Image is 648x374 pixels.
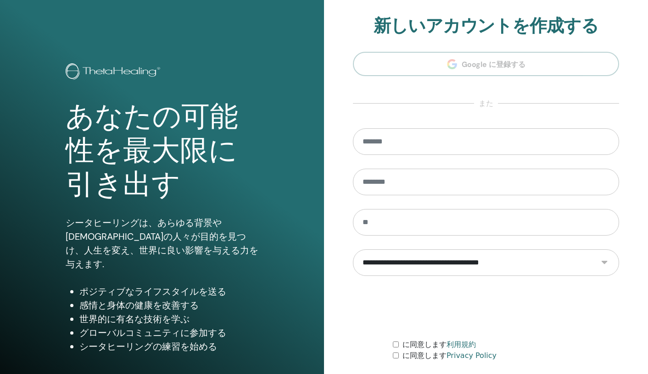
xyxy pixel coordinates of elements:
li: 感情と身体の健康を改善する [79,298,259,312]
a: 利用規約 [447,340,476,349]
li: グローバルコミュニティに参加する [79,326,259,340]
li: ポジティブなライフスタイルを送る [79,285,259,298]
a: Privacy Policy [447,351,497,360]
h1: あなたの可能性を最大限に引き出す [66,100,259,202]
label: に同意します [402,350,497,361]
li: シータヒーリングの練習を始める [79,340,259,353]
p: シータヒーリングは、あらゆる背景や[DEMOGRAPHIC_DATA]の人々が目的を見つけ、人生を変え、世界に良い影響を与える力を与えます. [66,216,259,271]
label: に同意します [402,339,476,350]
span: また [474,98,498,109]
li: 世界的に有名な技術を学ぶ [79,312,259,326]
h2: 新しいアカウントを作成する [353,16,619,37]
iframe: reCAPTCHA [416,290,556,325]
